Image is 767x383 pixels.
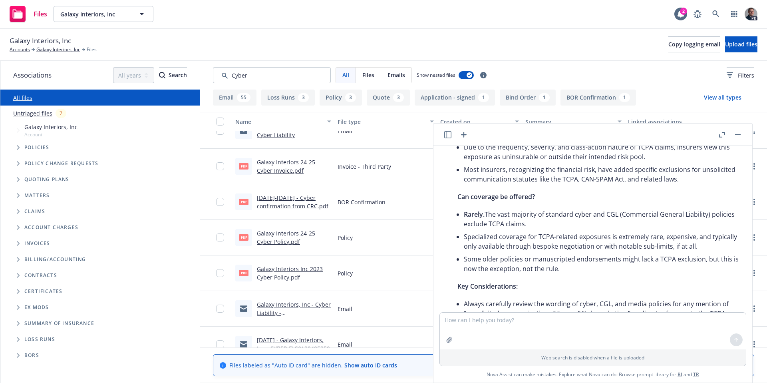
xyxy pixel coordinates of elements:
[24,289,62,294] span: Certificates
[487,366,699,383] span: Nova Assist can make mistakes. Explore what Nova can do: Browse prompt library for and
[54,6,153,22] button: Galaxy Interiors, Inc
[693,371,699,378] a: TR
[668,36,720,52] button: Copy logging email
[24,241,50,246] span: Invoices
[393,93,404,102] div: 3
[727,67,754,83] button: Filters
[464,297,744,320] li: Always carefully review the wording of cyber, CGL, and media policies for any mention of “unsolic...
[24,209,45,214] span: Claims
[216,269,224,277] input: Toggle Row Selected
[257,336,330,352] a: [DATE] - Galaxy Interiors, Inc - CYBER ELS0139495359
[464,141,744,163] li: Due to the frequency, severity, and class-action nature of TCPA claims, insurers view this exposu...
[24,321,94,326] span: Summary of insurance
[13,70,52,80] span: Associations
[24,145,50,150] span: Policies
[745,8,757,20] img: photo
[478,93,489,102] div: 1
[13,109,52,118] a: Untriaged files
[749,304,759,313] a: more
[216,340,224,348] input: Toggle Row Selected
[239,199,248,205] span: pdf
[232,112,334,131] button: Name
[6,3,50,25] a: Files
[726,6,742,22] a: Switch app
[56,109,66,118] div: 7
[24,337,55,342] span: Loss Runs
[749,233,759,242] a: more
[680,8,687,15] div: 2
[334,112,437,131] button: File type
[345,93,356,102] div: 3
[619,93,630,102] div: 1
[24,353,39,358] span: BORs
[24,177,70,182] span: Quoting plans
[708,6,724,22] a: Search
[387,71,405,79] span: Emails
[257,194,328,210] a: [DATE]-[DATE] - Cyber confirmation from CRC.pdf
[24,193,50,198] span: Matters
[440,118,511,126] div: Created on
[0,251,200,363] div: Folder Tree Example
[257,265,323,281] a: Galaxy Interiors Inc 2023 Cyber Policy.pdf
[417,72,455,78] span: Show nested files
[24,257,86,262] span: Billing/Accounting
[24,225,78,230] span: Account charges
[10,46,30,53] a: Accounts
[237,93,250,102] div: 55
[216,305,224,313] input: Toggle Row Selected
[60,10,129,18] span: Galaxy Interiors, Inc
[216,118,224,126] input: Select all
[87,46,97,53] span: Files
[257,158,315,174] a: Galaxy Interiors 24-25 Cyber Invoice.pdf
[727,71,754,80] span: Filters
[239,234,248,240] span: pdf
[362,71,374,79] span: Files
[24,161,98,166] span: Policy change requests
[522,112,624,131] button: Summary
[24,123,77,131] span: Galaxy Interiors, Inc
[24,305,49,310] span: Ex Mods
[464,253,744,275] li: Some older policies or manuscripted endorsements might lack a TCPA exclusion, but this is now the...
[298,93,309,102] div: 3
[464,230,744,253] li: Specialized coverage for TCPA-related exposures is extremely rare, expensive, and typically only ...
[342,71,349,79] span: All
[320,90,362,106] button: Policy
[437,112,523,131] button: Created on
[749,162,759,171] a: more
[257,229,315,245] a: Galaxy Interiors 24-25 Cyber Policy.pdf
[464,208,744,230] li: The vast majority of standard cyber and CGL (Commercial General Liability) policies exclude TCPA ...
[216,162,224,170] input: Toggle Row Selected
[159,72,165,78] svg: Search
[229,361,397,369] span: Files labeled as "Auto ID card" are hidden.
[338,118,425,126] div: File type
[338,233,353,242] span: Policy
[725,40,757,48] span: Upload files
[749,339,759,349] a: more
[464,210,485,219] span: Rarely.
[13,94,32,102] a: All files
[36,46,80,53] a: Galaxy Interiors, Inc
[539,93,550,102] div: 1
[464,163,744,186] li: Most insurers, recognizing the financial risk, have added specific exclusions for unsolicited com...
[216,198,224,206] input: Toggle Row Selected
[457,192,535,201] span: Can coverage be offered?
[560,90,636,106] button: BOR Confirmation
[235,118,322,126] div: Name
[628,118,724,126] div: Linked associations
[625,112,727,131] button: Linked associations
[338,305,352,313] span: Email
[738,71,754,80] span: Filters
[216,233,224,241] input: Toggle Row Selected
[691,90,754,106] button: View all types
[338,340,352,349] span: Email
[213,67,331,83] input: Search by keyword...
[690,6,705,22] a: Report a Bug
[159,67,187,83] button: SearchSearch
[10,36,71,46] span: Galaxy Interiors, Inc
[749,197,759,207] a: more
[678,371,682,378] a: BI
[261,90,315,106] button: Loss Runs
[24,273,57,278] span: Contracts
[525,118,612,126] div: Summary
[344,361,397,369] a: Show auto ID cards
